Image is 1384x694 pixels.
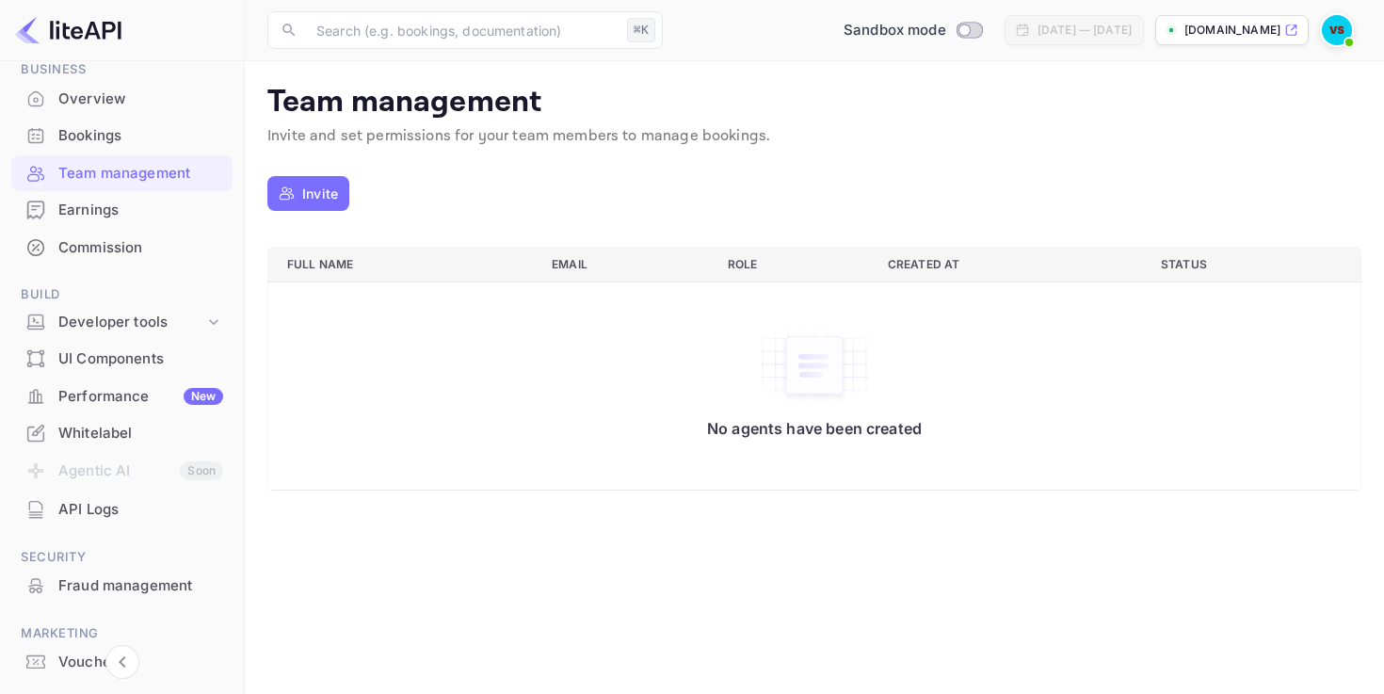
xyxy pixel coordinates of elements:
img: No agents have been created [758,326,871,405]
a: Vouchers [11,644,233,679]
span: Business [11,59,233,80]
div: Vouchers [11,644,233,681]
div: UI Components [58,348,223,370]
div: [DATE] — [DATE] [1038,22,1132,39]
a: UI Components [11,341,233,376]
div: Commission [58,237,223,259]
img: LiteAPI logo [15,15,121,45]
div: Bookings [11,118,233,154]
button: Invite [267,176,349,211]
div: Earnings [58,200,223,221]
button: Collapse navigation [105,645,139,679]
p: Team management [267,84,1361,121]
a: Earnings [11,192,233,227]
div: API Logs [11,492,233,528]
span: Security [11,547,233,568]
p: Invite [302,184,338,203]
div: UI Components [11,341,233,378]
div: PerformanceNew [11,379,233,415]
div: New [184,388,223,405]
span: Marketing [11,623,233,644]
div: Bookings [58,125,223,147]
p: Invite and set permissions for your team members to manage bookings. [267,125,1361,148]
div: Switch to Production mode [836,20,990,41]
div: Commission [11,230,233,266]
th: Created At [873,247,1146,282]
span: Build [11,284,233,305]
th: Email [537,247,713,282]
div: Earnings [11,192,233,229]
div: API Logs [58,499,223,521]
div: Performance [58,386,223,408]
div: ⌘K [627,18,655,42]
a: Team management [11,155,233,190]
div: Overview [11,81,233,118]
input: Search (e.g. bookings, documentation) [305,11,620,49]
img: VARUN SARDA [1322,15,1352,45]
a: API Logs [11,492,233,526]
a: PerformanceNew [11,379,233,413]
th: Full name [268,247,538,282]
a: Overview [11,81,233,116]
div: Fraud management [58,575,223,597]
a: Commission [11,230,233,265]
div: Overview [58,89,223,110]
a: Bookings [11,118,233,153]
table: a dense table [267,247,1361,491]
div: Fraud management [11,568,233,605]
div: Vouchers [58,652,223,673]
p: [DOMAIN_NAME] [1184,22,1280,39]
p: No agents have been created [707,419,922,438]
div: Team management [11,155,233,192]
div: Developer tools [58,312,204,333]
a: Whitelabel [11,415,233,450]
div: Team management [58,163,223,185]
th: Role [713,247,873,282]
span: Sandbox mode [844,20,946,41]
div: Whitelabel [11,415,233,452]
a: Fraud management [11,568,233,603]
div: Developer tools [11,306,233,339]
div: Whitelabel [58,423,223,444]
th: Status [1146,247,1360,282]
